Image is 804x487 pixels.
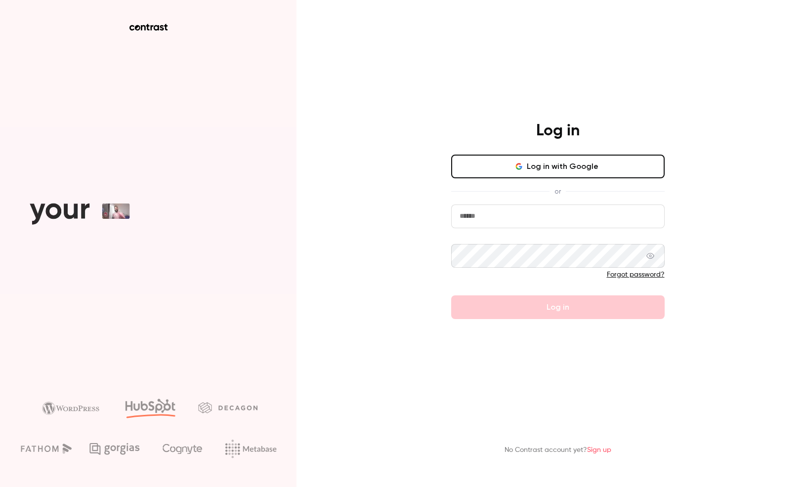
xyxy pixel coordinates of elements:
p: No Contrast account yet? [505,445,611,455]
button: Log in with Google [451,155,665,178]
h4: Log in [536,121,580,141]
a: Sign up [587,446,611,453]
img: decagon [198,402,257,413]
a: Forgot password? [607,271,665,278]
span: or [550,186,566,197]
